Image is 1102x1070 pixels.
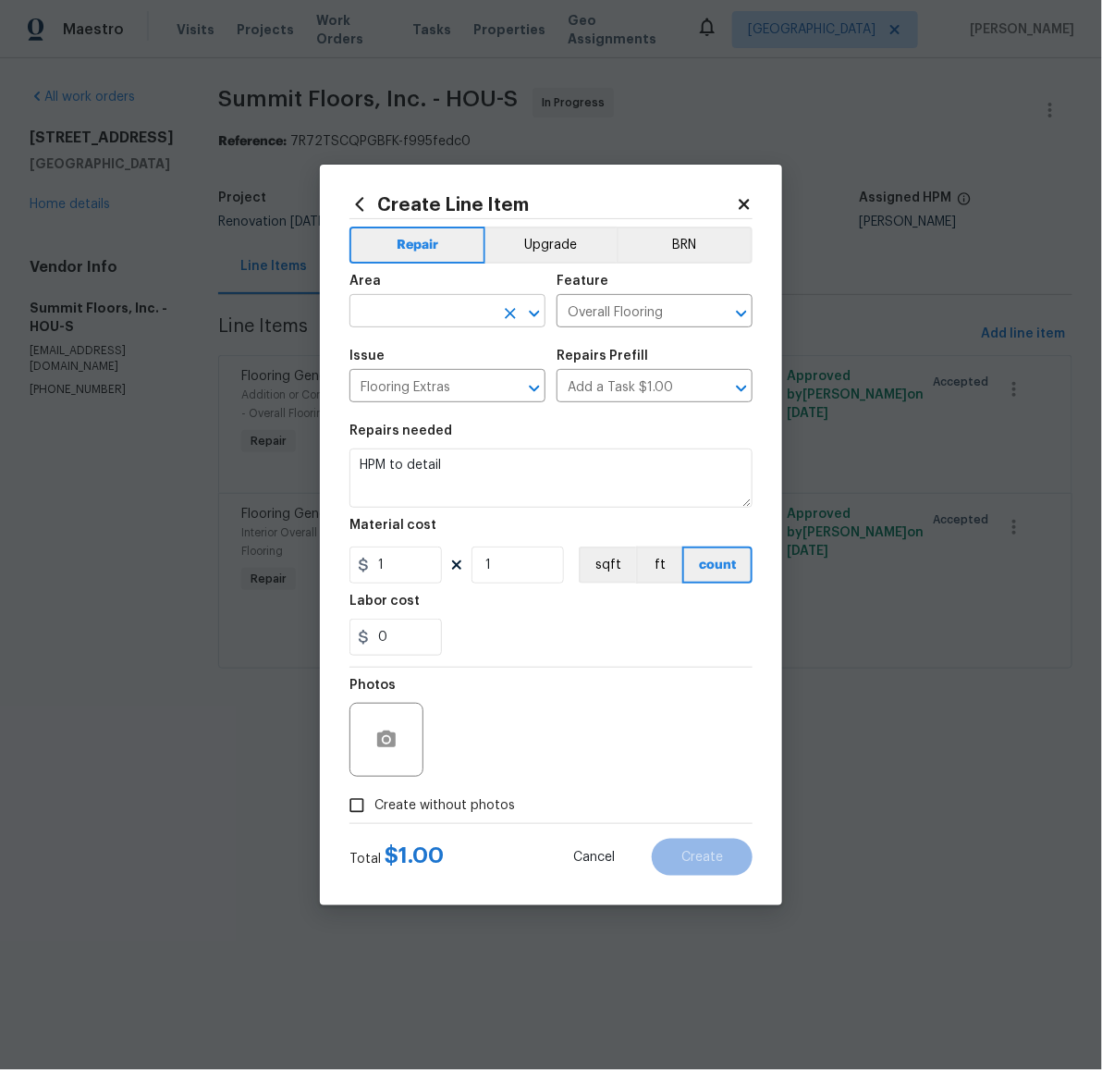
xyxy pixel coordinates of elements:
[729,301,754,326] button: Open
[485,227,618,264] button: Upgrade
[349,275,381,288] h5: Area
[617,227,753,264] button: BRN
[729,375,754,401] button: Open
[349,679,396,692] h5: Photos
[385,844,444,867] span: $ 1.00
[681,851,723,865] span: Create
[374,796,515,816] span: Create without photos
[573,851,615,865] span: Cancel
[557,275,608,288] h5: Feature
[497,301,523,326] button: Clear
[579,547,636,584] button: sqft
[349,595,420,608] h5: Labor cost
[349,846,444,868] div: Total
[349,194,736,215] h2: Create Line Item
[544,839,644,876] button: Cancel
[652,839,753,876] button: Create
[521,375,547,401] button: Open
[349,350,385,363] h5: Issue
[557,350,648,363] h5: Repairs Prefill
[636,547,682,584] button: ft
[349,519,436,532] h5: Material cost
[349,424,452,437] h5: Repairs needed
[682,547,753,584] button: count
[521,301,547,326] button: Open
[349,227,485,264] button: Repair
[349,449,753,508] textarea: HPM to detail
